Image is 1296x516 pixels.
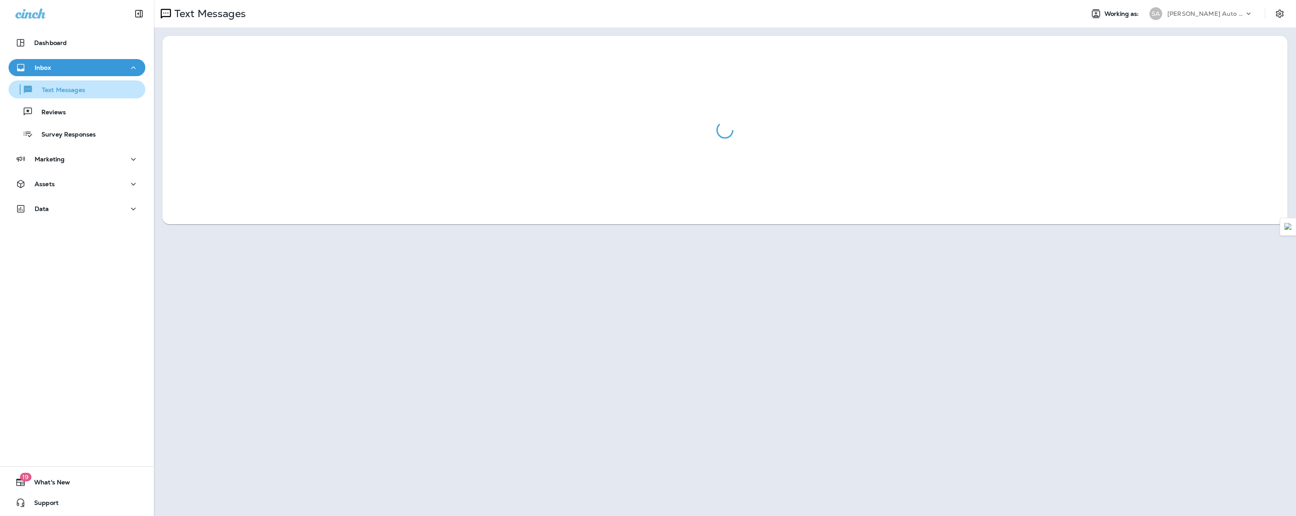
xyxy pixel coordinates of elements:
[35,156,65,163] p: Marketing
[9,494,145,511] button: Support
[35,64,51,71] p: Inbox
[9,34,145,51] button: Dashboard
[26,479,70,489] span: What's New
[20,473,31,481] span: 19
[9,474,145,491] button: 19What's New
[1272,6,1287,21] button: Settings
[1105,10,1141,18] span: Working as:
[34,39,67,46] p: Dashboard
[9,175,145,193] button: Assets
[1167,10,1244,17] p: [PERSON_NAME] Auto Service & Tire Pros
[9,151,145,168] button: Marketing
[9,103,145,121] button: Reviews
[127,5,151,22] button: Collapse Sidebar
[1284,223,1292,231] img: Detect Auto
[9,59,145,76] button: Inbox
[33,86,85,95] p: Text Messages
[35,205,49,212] p: Data
[33,109,66,117] p: Reviews
[26,499,59,510] span: Support
[1149,7,1162,20] div: SA
[35,181,55,187] p: Assets
[171,7,246,20] p: Text Messages
[9,80,145,98] button: Text Messages
[33,131,96,139] p: Survey Responses
[9,200,145,217] button: Data
[9,125,145,143] button: Survey Responses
